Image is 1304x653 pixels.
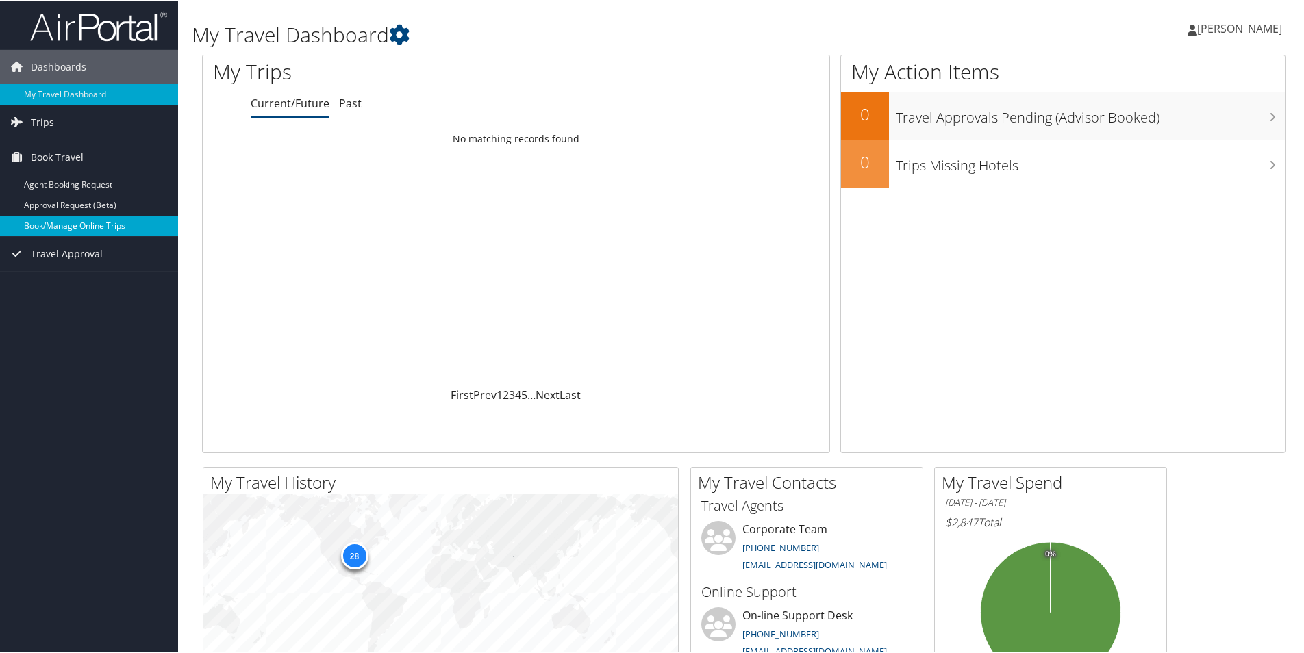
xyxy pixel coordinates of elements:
[203,125,829,150] td: No matching records found
[527,386,536,401] span: …
[213,56,558,85] h1: My Trips
[31,104,54,138] span: Trips
[701,495,912,514] h3: Travel Agents
[339,94,362,110] a: Past
[742,557,887,569] a: [EMAIL_ADDRESS][DOMAIN_NAME]
[251,94,329,110] a: Current/Future
[942,470,1166,493] h2: My Travel Spend
[841,138,1285,186] a: 0Trips Missing Hotels
[451,386,473,401] a: First
[841,101,889,125] h2: 0
[30,9,167,41] img: airportal-logo.png
[742,540,819,552] a: [PHONE_NUMBER]
[896,148,1285,174] h3: Trips Missing Hotels
[742,626,819,639] a: [PHONE_NUMBER]
[31,49,86,83] span: Dashboards
[1045,549,1056,557] tspan: 0%
[503,386,509,401] a: 2
[694,520,919,576] li: Corporate Team
[340,541,368,568] div: 28
[521,386,527,401] a: 5
[473,386,497,401] a: Prev
[31,235,103,270] span: Travel Approval
[841,56,1285,85] h1: My Action Items
[1197,20,1282,35] span: [PERSON_NAME]
[497,386,503,401] a: 1
[560,386,581,401] a: Last
[515,386,521,401] a: 4
[896,100,1285,126] h3: Travel Approvals Pending (Advisor Booked)
[701,581,912,600] h3: Online Support
[945,513,1156,528] h6: Total
[841,90,1285,138] a: 0Travel Approvals Pending (Advisor Booked)
[945,495,1156,508] h6: [DATE] - [DATE]
[192,19,928,48] h1: My Travel Dashboard
[31,139,84,173] span: Book Travel
[841,149,889,172] h2: 0
[945,513,978,528] span: $2,847
[210,470,678,493] h2: My Travel History
[698,470,923,493] h2: My Travel Contacts
[509,386,515,401] a: 3
[1188,7,1296,48] a: [PERSON_NAME]
[536,386,560,401] a: Next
